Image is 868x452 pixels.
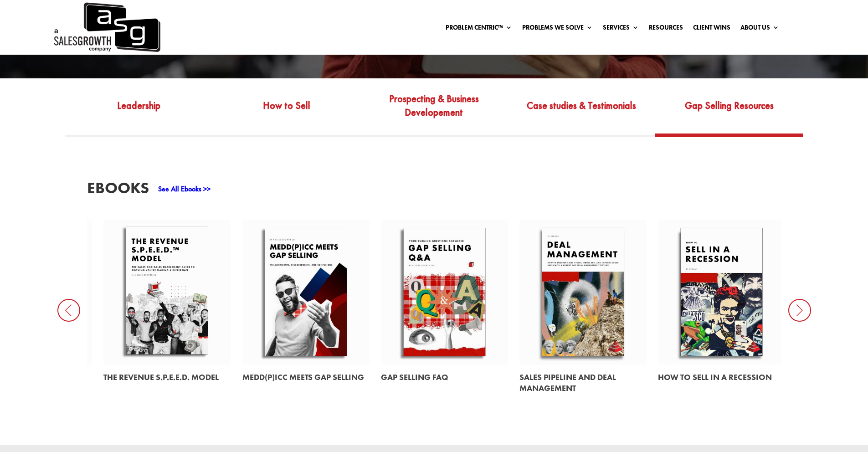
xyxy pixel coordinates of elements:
a: Client Wins [693,24,730,34]
a: Services [603,24,639,34]
a: Resources [649,24,683,34]
a: Problem Centric™ [446,24,512,34]
a: Prospecting & Business Developement [360,91,508,134]
a: Problems We Solve [522,24,593,34]
h3: EBooks [87,180,149,200]
a: Case studies & Testimonials [508,91,655,134]
a: How to Sell [213,91,360,134]
a: Leadership [65,91,213,134]
a: See All Ebooks >> [158,184,211,194]
a: Gap Selling Resources [655,91,803,134]
a: About Us [740,24,779,34]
